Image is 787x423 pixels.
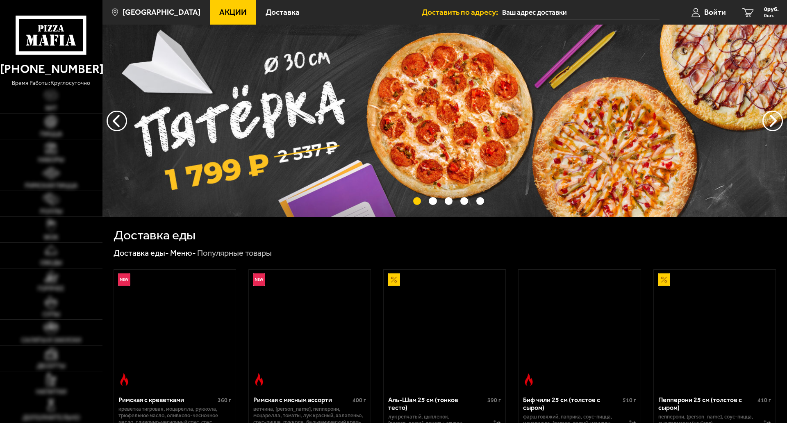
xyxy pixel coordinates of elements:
span: Супы [43,312,60,318]
a: Острое блюдоБиф чили 25 см (толстое с сыром) [519,270,640,390]
img: Акционный [658,273,670,286]
span: Войти [704,8,726,16]
a: АкционныйАль-Шам 25 см (тонкое тесто) [384,270,505,390]
a: НовинкаОстрое блюдоРимская с креветками [114,270,236,390]
span: Наборы [38,157,64,163]
span: Доставить по адресу: [422,8,502,16]
img: Острое блюдо [523,373,535,386]
img: Новинка [253,273,265,286]
span: Дополнительно [23,415,80,421]
span: Горячее [38,286,64,292]
div: Популярные товары [197,248,272,258]
span: 510 г [623,397,636,404]
img: Акционный [388,273,400,286]
button: следующий [107,111,127,131]
span: 0 шт. [764,13,779,18]
span: Салаты и закуски [21,337,81,343]
span: 410 г [757,397,771,404]
button: точки переключения [460,197,468,205]
span: Доставка [266,8,300,16]
span: Римская пицца [25,183,77,189]
div: Биф чили 25 см (толстое с сыром) [523,396,620,412]
input: Ваш адрес доставки [502,5,660,20]
button: предыдущий [762,111,783,131]
div: Пепперони 25 см (толстое с сыром) [658,396,755,412]
h1: Доставка еды [114,228,196,241]
a: Доставка еды- [114,248,169,258]
span: Десерты [37,363,65,369]
button: точки переключения [476,197,484,205]
span: [GEOGRAPHIC_DATA] [123,8,200,16]
span: 390 г [487,397,501,404]
button: точки переключения [429,197,437,205]
span: Роллы [40,209,62,215]
a: АкционныйПепперони 25 см (толстое с сыром) [654,270,776,390]
div: Аль-Шам 25 см (тонкое тесто) [388,396,485,412]
button: точки переключения [413,197,421,205]
div: Римская с креветками [118,396,216,404]
span: Обеды [40,260,62,266]
span: Напитки [36,389,66,395]
img: Новинка [118,273,130,286]
button: точки переключения [445,197,453,205]
div: Римская с мясным ассорти [253,396,350,404]
span: 400 г [353,397,366,404]
img: Острое блюдо [118,373,130,386]
a: Меню- [170,248,196,258]
span: 360 г [218,397,231,404]
span: Хит [45,105,57,111]
span: Пицца [40,131,62,137]
img: Острое блюдо [253,373,265,386]
a: НовинкаОстрое блюдоРимская с мясным ассорти [249,270,371,390]
span: 0 руб. [764,7,779,12]
span: WOK [44,234,58,241]
span: Акции [219,8,247,16]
